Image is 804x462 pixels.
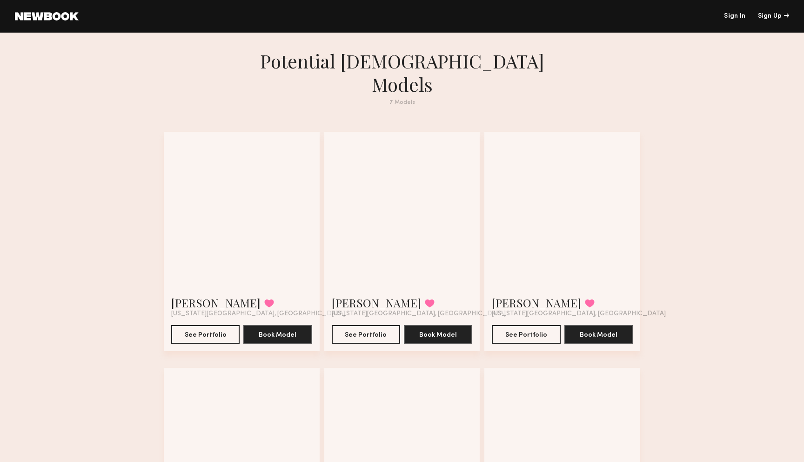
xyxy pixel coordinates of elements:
[492,325,560,344] button: See Portfolio
[332,310,506,318] span: [US_STATE][GEOGRAPHIC_DATA], [GEOGRAPHIC_DATA]
[234,49,569,96] h1: Potential [DEMOGRAPHIC_DATA] models
[243,330,312,338] a: Book Model
[171,325,240,344] button: See Portfolio
[758,13,789,20] div: Sign Up
[332,325,400,344] button: See Portfolio
[564,325,633,344] button: Book Model
[332,295,421,310] a: [PERSON_NAME]
[171,295,261,310] a: [PERSON_NAME]
[171,310,345,318] span: [US_STATE][GEOGRAPHIC_DATA], [GEOGRAPHIC_DATA]
[243,325,312,344] button: Book Model
[234,100,569,106] div: 7 Models
[564,330,633,338] a: Book Model
[724,13,745,20] a: Sign In
[404,325,472,344] button: Book Model
[492,310,666,318] span: [US_STATE][GEOGRAPHIC_DATA], [GEOGRAPHIC_DATA]
[404,330,472,338] a: Book Model
[492,295,581,310] a: [PERSON_NAME]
